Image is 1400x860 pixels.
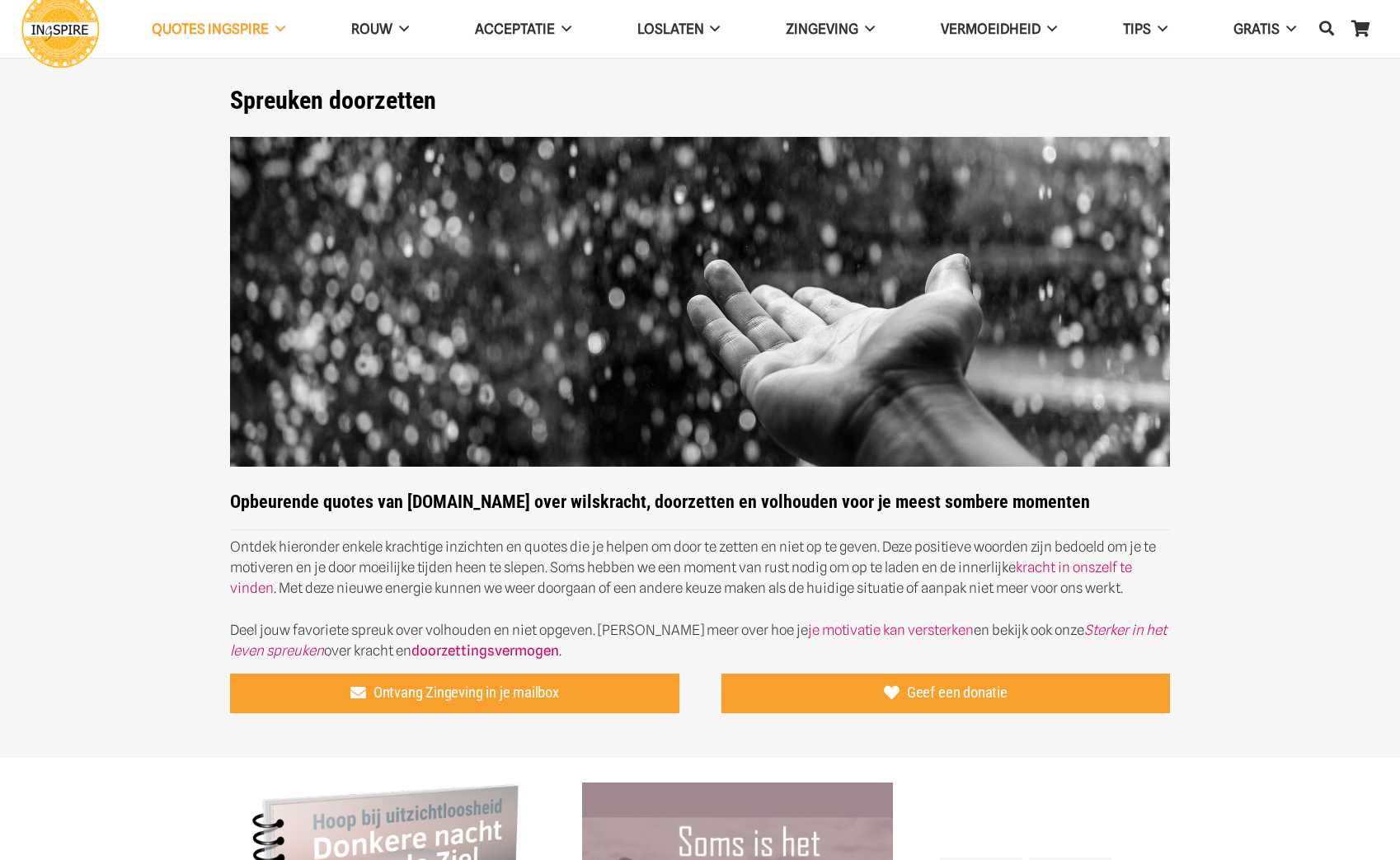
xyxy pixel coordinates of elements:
a: LoslatenLoslaten Menu [604,8,754,50]
span: Loslaten Menu [704,21,721,36]
span: Geef een donatie [907,684,1008,702]
h1: Spreuken doorzetten [230,86,1170,115]
span: Ontvang Zingeving in je mailbox [373,684,559,702]
span: VERMOEIDHEID Menu [1041,21,1057,36]
a: Ervaar jij een gebrek aan Zingeving? [230,784,540,801]
a: QUOTES INGSPIREQUOTES INGSPIRE Menu [119,8,318,50]
a: ZingevingZingeving Menu [753,8,908,50]
a: doorzettingsvermogen [411,642,559,659]
a: Sterker in het leven spreuken [230,622,1167,659]
a: je motivatie kan versterken [808,622,974,638]
a: Geef een donatie [721,674,1171,713]
a: AcceptatieAcceptatie Menu [442,8,604,50]
span: Zingeving [786,21,858,37]
span: Acceptatie [475,21,555,37]
span: ROUW [351,21,392,37]
span: QUOTES INGSPIRE Menu [269,21,285,36]
p: Ontdek hieronder enkele krachtige inzichten en quotes die je helpen om door te zetten en niet op ... [230,537,1170,599]
span: GRATIS Menu [1280,21,1296,36]
img: Opbeurende quotes van ingspire.nl over doorzetten en doorgaan voor je meest sombere momenten [230,137,1170,468]
span: TIPS Menu [1151,21,1167,36]
a: Zoeken [1310,9,1343,49]
a: GRATISGRATIS Menu [1200,8,1329,50]
a: VERMOEIDHEIDVERMOEIDHEID Menu [908,8,1090,50]
a: Soms is het kiezen tussen twee kwaden opgeven is geen optie [582,784,892,801]
span: ROUW Menu [392,21,409,36]
span: Acceptatie Menu [555,21,571,36]
a: Ontvang Zingeving in je mailbox [230,674,679,713]
a: ROUWROUW Menu [318,8,442,50]
span: Zingeving Menu [858,21,875,36]
a: TIPSTIPS Menu [1090,8,1200,50]
span: Loslaten [637,21,704,37]
span: QUOTES INGSPIRE [152,21,269,37]
span: GRATIS [1233,21,1280,37]
p: Deel jouw favoriete spreuk over volhouden en niet opgeven. [PERSON_NAME] meer over hoe je en beki... [230,620,1170,661]
strong: Opbeurende quotes van [DOMAIN_NAME] over wilskracht, doorzetten en volhouden voor je meest somber... [230,137,1170,512]
span: TIPS [1123,21,1151,37]
span: VERMOEIDHEID [941,21,1041,37]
